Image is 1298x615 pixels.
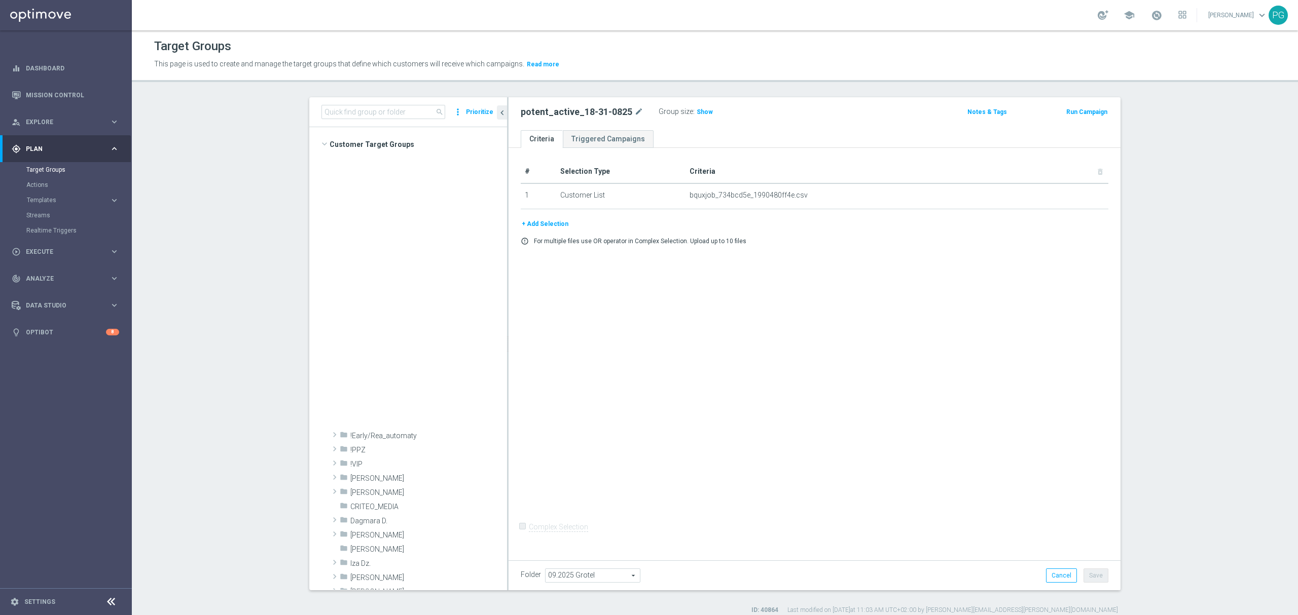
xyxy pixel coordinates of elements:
[11,118,120,126] div: person_search Explore keyboard_arrow_right
[787,606,1118,614] label: Last modified on [DATE] at 11:03 AM UTC+02:00 by [PERSON_NAME][EMAIL_ADDRESS][PERSON_NAME][DOMAIN...
[1046,568,1077,583] button: Cancel
[966,106,1008,118] button: Notes & Tags
[1124,10,1135,21] span: school
[350,531,507,540] span: Dawid K.
[154,39,231,54] h1: Target Groups
[350,545,507,554] span: El&#x17C;bieta S.
[521,218,569,229] button: + Add Selection
[497,105,507,120] button: chevron_left
[11,64,120,72] button: equalizer Dashboard
[321,105,445,119] input: Quick find group or folder
[26,211,105,219] a: Streams
[26,146,110,152] span: Plan
[26,82,119,108] a: Mission Control
[464,105,495,119] button: Prioritize
[350,573,507,582] span: Justyna B.
[521,160,556,183] th: #
[26,276,110,282] span: Analyze
[526,59,560,70] button: Read more
[340,587,348,598] i: folder
[26,208,131,223] div: Streams
[659,107,693,116] label: Group size
[693,107,695,116] label: :
[26,319,106,345] a: Optibot
[350,432,507,440] span: !Early/Rea_automaty
[26,196,120,204] button: Templates keyboard_arrow_right
[350,588,507,596] span: Kamil N.
[11,275,120,283] button: track_changes Analyze keyboard_arrow_right
[751,606,778,614] label: ID: 40864
[12,118,21,127] i: person_search
[634,106,643,118] i: mode_edit
[154,60,524,68] span: This page is used to create and manage the target groups that define which customers will receive...
[1084,568,1108,583] button: Save
[340,530,348,542] i: folder
[11,301,120,310] button: Data Studio keyboard_arrow_right
[350,488,507,497] span: Antoni L.
[521,183,556,209] td: 1
[340,516,348,527] i: folder
[12,328,21,337] i: lightbulb
[690,167,715,175] span: Criteria
[340,502,348,513] i: folder
[26,223,131,238] div: Realtime Triggers
[350,474,507,483] span: And&#x17C;elika B.
[521,130,563,148] a: Criteria
[340,431,348,442] i: folder
[26,55,119,82] a: Dashboard
[556,160,686,183] th: Selection Type
[350,517,507,525] span: Dagmara D.
[340,544,348,556] i: folder
[12,319,119,345] div: Optibot
[12,64,21,73] i: equalizer
[436,108,444,116] span: search
[106,329,119,335] div: 8
[556,183,686,209] td: Customer List
[453,105,463,119] i: more_vert
[12,82,119,108] div: Mission Control
[340,558,348,570] i: folder
[1269,6,1288,25] div: PG
[1065,106,1108,118] button: Run Campaign
[12,144,110,153] div: Plan
[10,597,19,606] i: settings
[330,137,507,151] span: Customer Target Groups
[12,55,119,82] div: Dashboard
[26,249,110,255] span: Execute
[534,237,746,245] p: For multiple files use OR operator in Complex Selection. Upload up to 10 files
[1256,10,1268,21] span: keyboard_arrow_down
[26,177,131,193] div: Actions
[340,445,348,456] i: folder
[26,162,131,177] div: Target Groups
[12,118,110,127] div: Explore
[1207,8,1269,23] a: [PERSON_NAME]keyboard_arrow_down
[340,487,348,499] i: folder
[110,117,119,127] i: keyboard_arrow_right
[110,247,119,256] i: keyboard_arrow_right
[26,302,110,309] span: Data Studio
[340,459,348,471] i: folder
[521,570,541,579] label: Folder
[110,144,119,153] i: keyboard_arrow_right
[26,181,105,189] a: Actions
[110,274,119,283] i: keyboard_arrow_right
[11,145,120,153] button: gps_fixed Plan keyboard_arrow_right
[11,91,120,99] button: Mission Control
[12,274,21,283] i: track_changes
[521,106,632,118] h2: potent_active_18-31-0825
[11,328,120,336] button: lightbulb Optibot 8
[563,130,654,148] a: Triggered Campaigns
[12,144,21,153] i: gps_fixed
[12,247,110,256] div: Execute
[521,237,529,245] i: error_outline
[340,473,348,485] i: folder
[529,522,588,532] label: Complex Selection
[12,301,110,310] div: Data Studio
[12,274,110,283] div: Analyze
[26,193,131,208] div: Templates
